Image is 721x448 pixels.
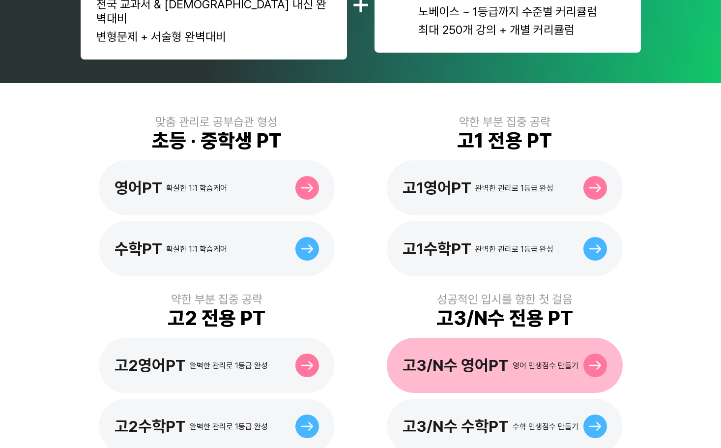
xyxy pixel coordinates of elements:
div: 고3/N수 수학PT [403,417,509,436]
div: 고2영어PT [115,356,186,375]
div: 고3/N수 전용 PT [436,306,573,330]
div: 약한 부분 집중 공략 [171,292,262,306]
div: 변형문제 + 서술형 완벽대비 [96,30,331,44]
div: 영어PT [115,179,162,197]
div: 고2 전용 PT [168,306,265,330]
div: 완벽한 관리로 1등급 완성 [190,361,268,370]
div: 노베이스 ~ 1등급까지 수준별 커리큘럼 [418,4,597,19]
div: 고3/N수 영어PT [403,356,509,375]
div: 수학PT [115,239,162,258]
div: 고1영어PT [403,179,471,197]
div: 영어 인생점수 만들기 [513,361,578,370]
div: 확실한 1:1 학습케어 [166,244,227,254]
div: 확실한 1:1 학습케어 [166,183,227,193]
div: 고1 전용 PT [457,129,552,152]
div: 최대 250개 강의 + 개별 커리큘럼 [418,23,597,37]
div: 수학 인생점수 만들기 [513,422,578,431]
div: 고2수학PT [115,417,186,436]
div: 약한 부분 집중 공략 [459,115,550,129]
div: 완벽한 관리로 1등급 완성 [475,244,553,254]
div: 성공적인 입시를 향한 첫 걸음 [437,292,573,306]
div: 고1수학PT [403,239,471,258]
div: 초등 · 중학생 PT [152,129,282,152]
div: 완벽한 관리로 1등급 완성 [475,183,553,193]
div: 맞춤 관리로 공부습관 형성 [155,115,278,129]
div: 완벽한 관리로 1등급 완성 [190,422,268,431]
